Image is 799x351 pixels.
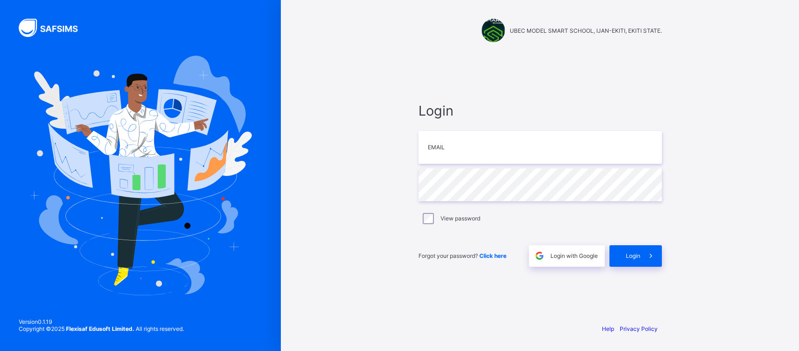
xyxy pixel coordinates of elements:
a: Help [602,325,614,332]
a: Click here [479,252,506,259]
span: Login [418,102,662,119]
span: Version 0.1.19 [19,318,184,325]
img: SAFSIMS Logo [19,19,89,37]
span: Login [626,252,640,259]
img: google.396cfc9801f0270233282035f929180a.svg [534,250,545,261]
span: Copyright © 2025 All rights reserved. [19,325,184,332]
label: View password [440,215,480,222]
span: Forgot your password? [418,252,506,259]
a: Privacy Policy [620,325,658,332]
span: Login with Google [550,252,598,259]
img: Hero Image [29,56,252,295]
span: UBEC MODEL SMART SCHOOL, IJAN-EKITI, EKITI STATE. [510,27,662,34]
strong: Flexisaf Edusoft Limited. [66,325,134,332]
